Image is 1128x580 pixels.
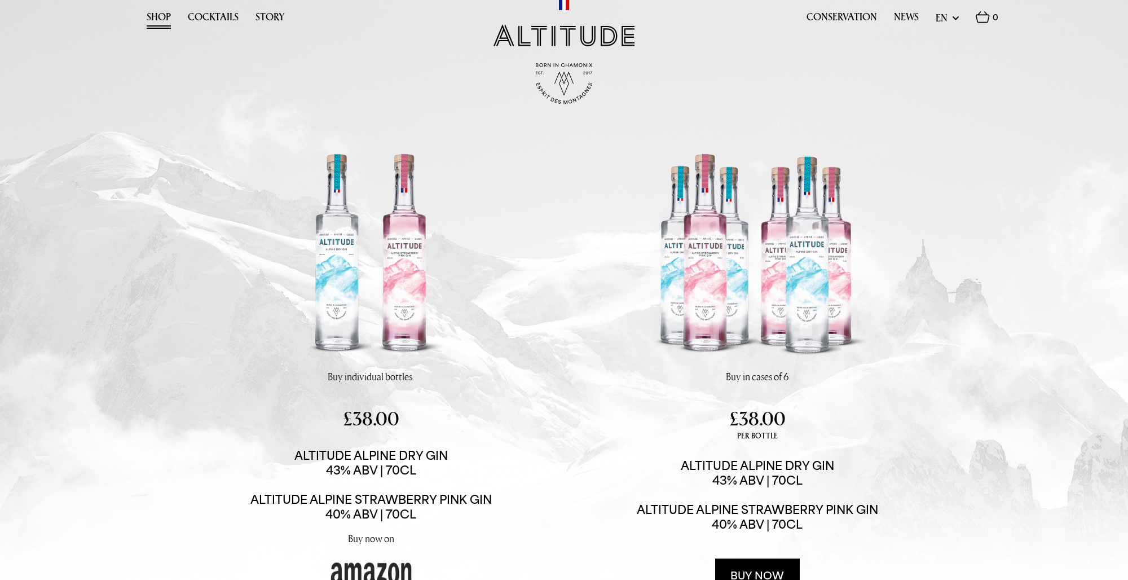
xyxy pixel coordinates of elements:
img: Born in Chamonix - Est. 2017 - Espirit des Montagnes [536,63,592,104]
img: Altitude Alpine Dry Gin & Alpine Strawberry Pink Gin | 43% ABV | 70cl [258,144,484,370]
a: Altitude Alpine Dry Gin43% ABV | 70CLAltitude Alpine Strawberry Pink Gin40% ABV | 70cl [250,448,492,521]
img: Basket [976,11,990,23]
a: Story [255,11,285,29]
img: Altitude Gin [493,24,634,46]
span: per bottle [729,431,786,441]
a: News [894,11,919,29]
p: Buy in cases of 6 [726,370,788,384]
a: Conservation [807,11,877,29]
span: Altitude Alpine Dry Gin 43% ABV | 70CL Altitude Alpine Strawberry Pink Gin 40% ABV | 70cl [250,449,492,521]
p: Buy now on [230,531,512,546]
p: Buy individual bottles. [328,370,414,384]
span: £38.00 [343,406,399,432]
span: £38.00 [729,406,786,432]
a: Shop [147,11,171,29]
a: Cocktails [188,11,239,29]
a: 0 [976,11,998,29]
